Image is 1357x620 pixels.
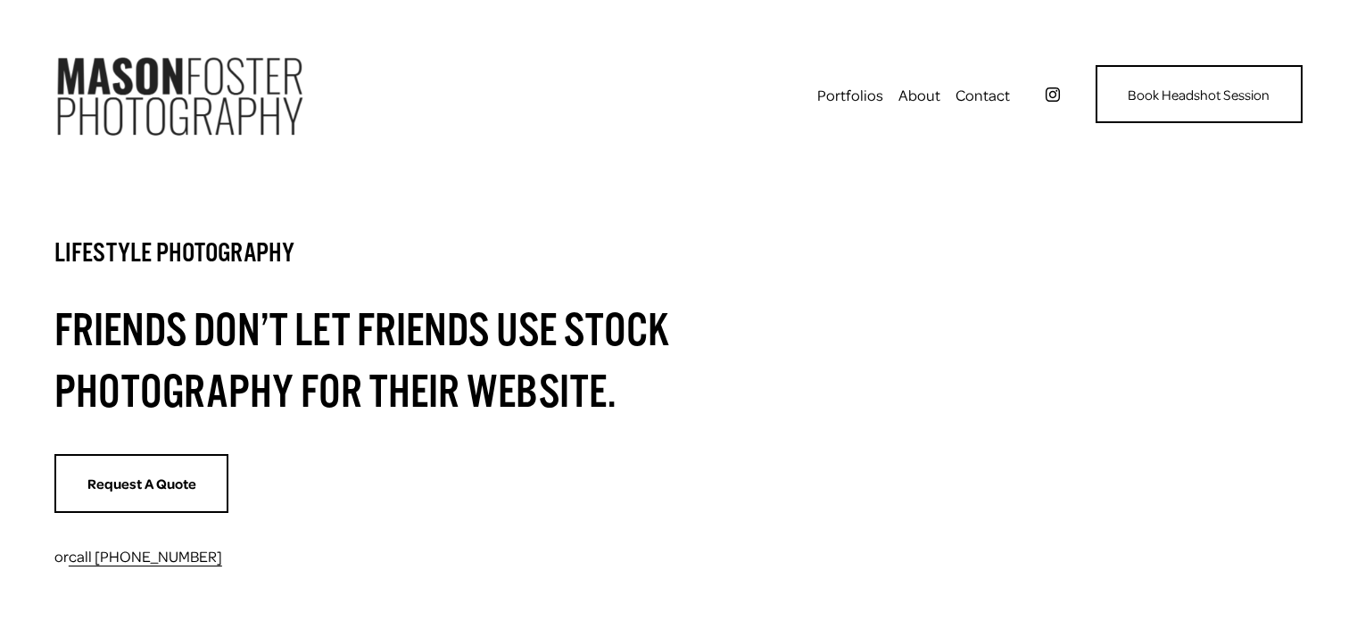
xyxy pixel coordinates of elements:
a: About [898,80,940,109]
a: folder dropdown [817,80,883,109]
a: Book Headshot Session [1096,65,1303,124]
a: instagram-unauth [1044,86,1062,103]
p: or [54,543,679,568]
a: call [PHONE_NUMBER] [69,546,222,566]
h2: Friends don’t let friends use stock photography for their website. [54,301,679,424]
h4: Lifestyle Photography [54,234,679,272]
img: Mason Foster Photography [54,41,304,148]
a: Contact [956,80,1010,109]
a: Request A Quote [54,454,228,513]
span: Portfolios [817,82,883,107]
